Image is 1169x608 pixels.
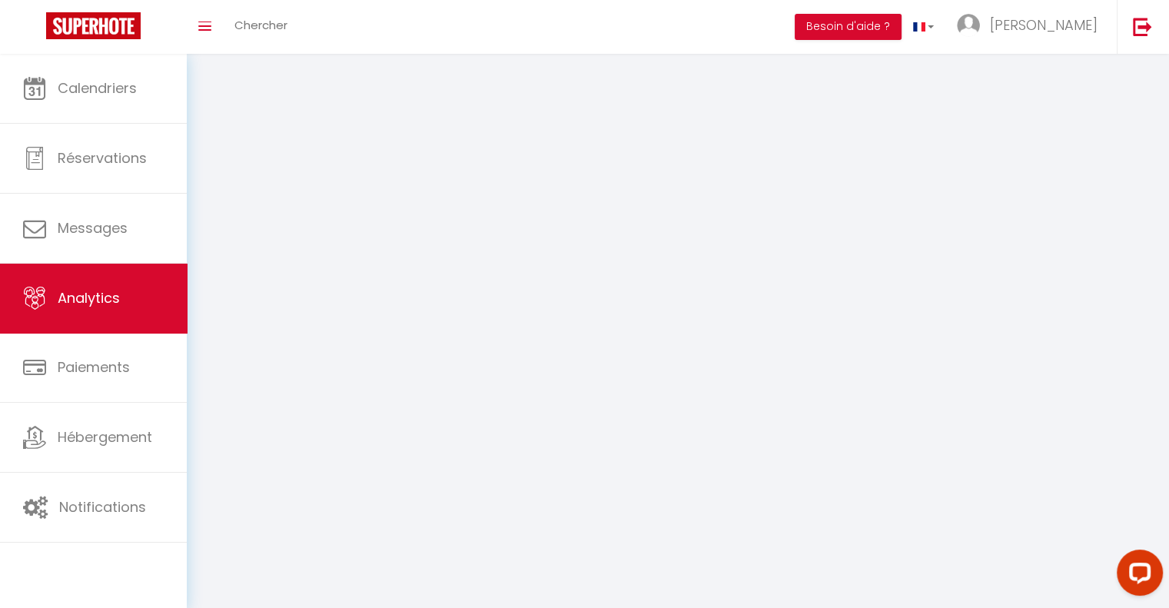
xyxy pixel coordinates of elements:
[957,14,980,37] img: ...
[46,12,141,39] img: Super Booking
[795,14,902,40] button: Besoin d'aide ?
[234,17,287,33] span: Chercher
[58,357,130,377] span: Paiements
[58,427,152,447] span: Hébergement
[1133,17,1152,36] img: logout
[58,78,137,98] span: Calendriers
[1104,543,1169,608] iframe: LiveChat chat widget
[58,218,128,238] span: Messages
[58,148,147,168] span: Réservations
[58,288,120,307] span: Analytics
[990,15,1098,35] span: [PERSON_NAME]
[59,497,146,517] span: Notifications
